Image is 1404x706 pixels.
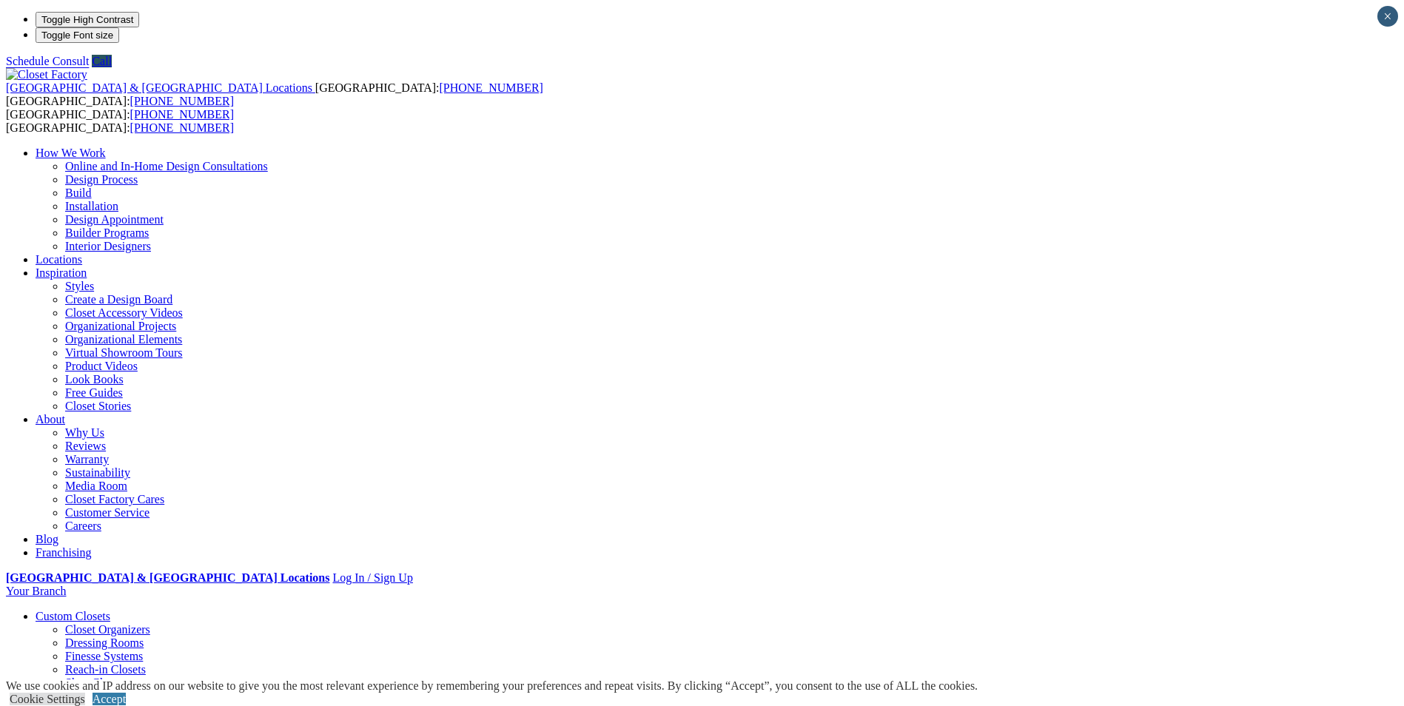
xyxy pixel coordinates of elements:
a: [PHONE_NUMBER] [130,121,234,134]
a: Locations [36,253,82,266]
a: Installation [65,200,118,212]
a: Reach-in Closets [65,663,146,676]
a: About [36,413,65,426]
button: Toggle High Contrast [36,12,139,27]
button: Toggle Font size [36,27,119,43]
span: Toggle High Contrast [41,14,133,25]
a: Closet Organizers [65,623,150,636]
a: Dressing Rooms [65,636,144,649]
a: Shoe Closets [65,676,127,689]
a: Organizational Projects [65,320,176,332]
a: [PHONE_NUMBER] [130,95,234,107]
a: Warranty [65,453,109,465]
a: Inspiration [36,266,87,279]
button: Close [1377,6,1398,27]
a: Media Room [65,480,127,492]
a: [GEOGRAPHIC_DATA] & [GEOGRAPHIC_DATA] Locations [6,81,315,94]
a: Log In / Sign Up [332,571,412,584]
a: Create a Design Board [65,293,172,306]
a: Virtual Showroom Tours [65,346,183,359]
a: Closet Accessory Videos [65,306,183,319]
div: We use cookies and IP address on our website to give you the most relevant experience by remember... [6,679,978,693]
span: [GEOGRAPHIC_DATA] & [GEOGRAPHIC_DATA] Locations [6,81,312,94]
img: Closet Factory [6,68,87,81]
a: Franchising [36,546,92,559]
a: [PHONE_NUMBER] [130,108,234,121]
a: How We Work [36,147,106,159]
span: [GEOGRAPHIC_DATA]: [GEOGRAPHIC_DATA]: [6,81,543,107]
span: Toggle Font size [41,30,113,41]
a: Design Process [65,173,138,186]
a: Sustainability [65,466,130,479]
a: Product Videos [65,360,138,372]
a: Design Appointment [65,213,164,226]
a: Finesse Systems [65,650,143,662]
a: Careers [65,520,101,532]
span: [GEOGRAPHIC_DATA]: [GEOGRAPHIC_DATA]: [6,108,234,134]
a: Online and In-Home Design Consultations [65,160,268,172]
a: [GEOGRAPHIC_DATA] & [GEOGRAPHIC_DATA] Locations [6,571,329,584]
a: [PHONE_NUMBER] [439,81,543,94]
a: Build [65,186,92,199]
a: Styles [65,280,94,292]
a: Schedule Consult [6,55,89,67]
a: Closet Factory Cares [65,493,164,505]
a: Interior Designers [65,240,151,252]
a: Accept [93,693,126,705]
a: Look Books [65,373,124,386]
a: Why Us [65,426,104,439]
a: Organizational Elements [65,333,182,346]
a: Builder Programs [65,226,149,239]
a: Cookie Settings [10,693,85,705]
a: Reviews [65,440,106,452]
a: Your Branch [6,585,66,597]
a: Custom Closets [36,610,110,622]
a: Call [92,55,112,67]
a: Closet Stories [65,400,131,412]
a: Free Guides [65,386,123,399]
a: Customer Service [65,506,150,519]
a: Blog [36,533,58,545]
